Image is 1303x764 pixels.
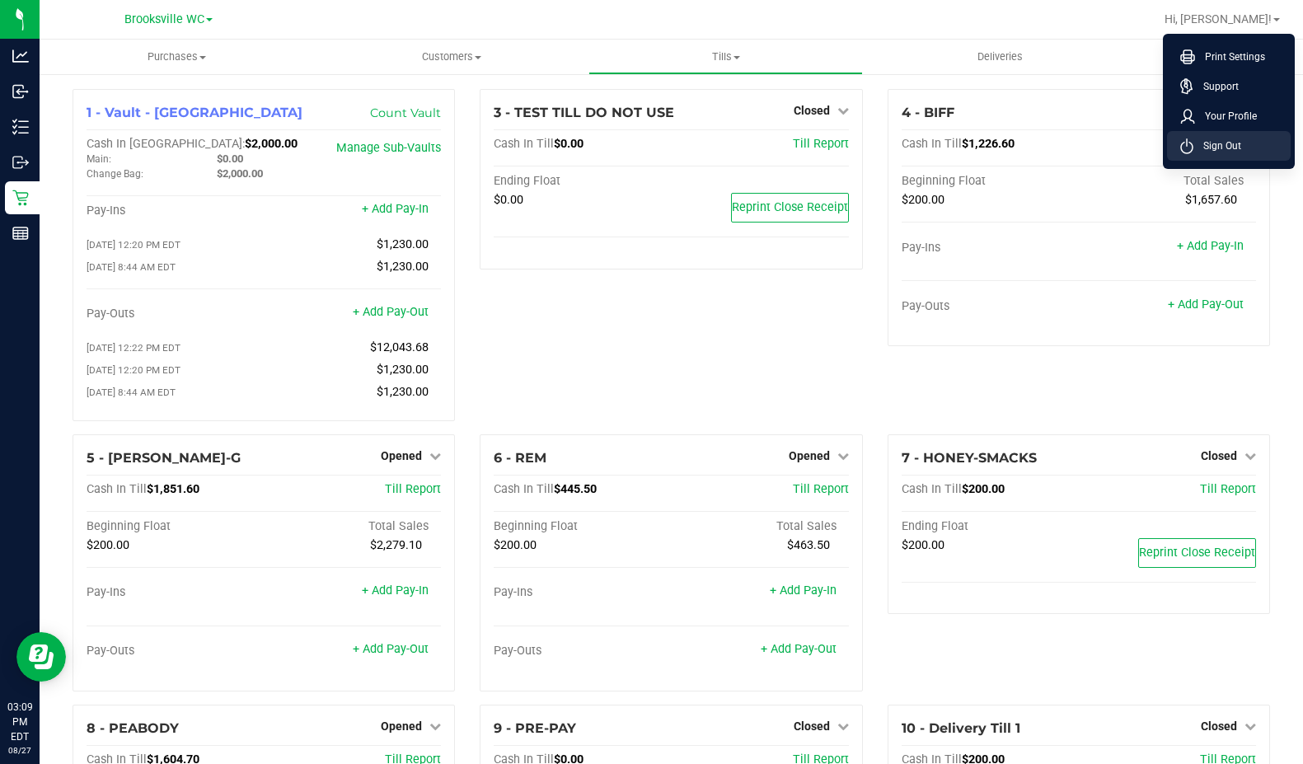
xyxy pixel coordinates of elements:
[245,137,298,151] span: $2,000.00
[377,237,429,251] span: $1,230.00
[314,40,588,74] a: Customers
[494,450,546,466] span: 6 - REM
[87,261,176,273] span: [DATE] 8:44 AM EDT
[1138,538,1256,568] button: Reprint Close Receipt
[40,40,314,74] a: Purchases
[902,538,944,552] span: $200.00
[962,137,1015,151] span: $1,226.60
[12,154,29,171] inline-svg: Outbound
[494,174,671,189] div: Ending Float
[370,340,429,354] span: $12,043.68
[1180,78,1284,95] a: Support
[7,700,32,744] p: 03:09 PM EDT
[902,105,954,120] span: 4 - BIFF
[264,519,441,534] div: Total Sales
[87,387,176,398] span: [DATE] 8:44 AM EDT
[793,482,849,496] a: Till Report
[40,49,314,64] span: Purchases
[377,363,429,377] span: $1,230.00
[362,584,429,598] a: + Add Pay-In
[554,137,584,151] span: $0.00
[124,12,204,26] span: Brooksville WC
[12,83,29,100] inline-svg: Inbound
[377,260,429,274] span: $1,230.00
[902,137,962,151] span: Cash In Till
[494,644,671,659] div: Pay-Outs
[381,719,422,733] span: Opened
[87,105,302,120] span: 1 - Vault - [GEOGRAPHIC_DATA]
[1168,298,1244,312] a: + Add Pay-Out
[87,168,143,180] span: Change Bag:
[902,519,1079,534] div: Ending Float
[1195,49,1265,65] span: Print Settings
[381,449,422,462] span: Opened
[87,538,129,552] span: $200.00
[902,193,944,207] span: $200.00
[1185,193,1237,207] span: $1,657.60
[671,519,848,534] div: Total Sales
[962,482,1005,496] span: $200.00
[794,104,830,117] span: Closed
[87,137,245,151] span: Cash In [GEOGRAPHIC_DATA]:
[370,105,441,120] a: Count Vault
[87,239,180,251] span: [DATE] 12:20 PM EDT
[494,585,671,600] div: Pay-Ins
[554,482,597,496] span: $445.50
[87,720,179,736] span: 8 - PEABODY
[385,482,441,496] a: Till Report
[1167,131,1291,161] li: Sign Out
[902,299,1079,314] div: Pay-Outs
[1079,174,1256,189] div: Total Sales
[589,49,862,64] span: Tills
[87,342,180,354] span: [DATE] 12:22 PM EDT
[336,141,441,155] a: Manage Sub-Vaults
[87,519,264,534] div: Beginning Float
[494,137,554,151] span: Cash In Till
[87,644,264,659] div: Pay-Outs
[87,153,111,165] span: Main:
[494,538,537,552] span: $200.00
[87,450,241,466] span: 5 - [PERSON_NAME]-G
[12,119,29,135] inline-svg: Inventory
[902,720,1020,736] span: 10 - Delivery Till 1
[1165,12,1272,26] span: Hi, [PERSON_NAME]!
[7,744,32,757] p: 08/27
[770,584,837,598] a: + Add Pay-In
[494,519,671,534] div: Beginning Float
[1195,108,1257,124] span: Your Profile
[793,137,849,151] a: Till Report
[87,307,264,321] div: Pay-Outs
[1201,449,1237,462] span: Closed
[955,49,1045,64] span: Deliveries
[794,719,830,733] span: Closed
[1193,138,1241,154] span: Sign Out
[588,40,863,74] a: Tills
[494,193,523,207] span: $0.00
[353,305,429,319] a: + Add Pay-Out
[377,385,429,399] span: $1,230.00
[16,632,66,682] iframe: Resource center
[731,193,849,223] button: Reprint Close Receipt
[902,450,1037,466] span: 7 - HONEY-SMACKS
[12,48,29,64] inline-svg: Analytics
[1201,719,1237,733] span: Closed
[147,482,199,496] span: $1,851.60
[1193,78,1239,95] span: Support
[217,167,263,180] span: $2,000.00
[87,585,264,600] div: Pay-Ins
[87,204,264,218] div: Pay-Ins
[87,364,180,376] span: [DATE] 12:20 PM EDT
[12,190,29,206] inline-svg: Retail
[494,720,576,736] span: 9 - PRE-PAY
[353,642,429,656] a: + Add Pay-Out
[494,482,554,496] span: Cash In Till
[1200,482,1256,496] a: Till Report
[902,482,962,496] span: Cash In Till
[732,200,848,214] span: Reprint Close Receipt
[315,49,588,64] span: Customers
[1139,546,1255,560] span: Reprint Close Receipt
